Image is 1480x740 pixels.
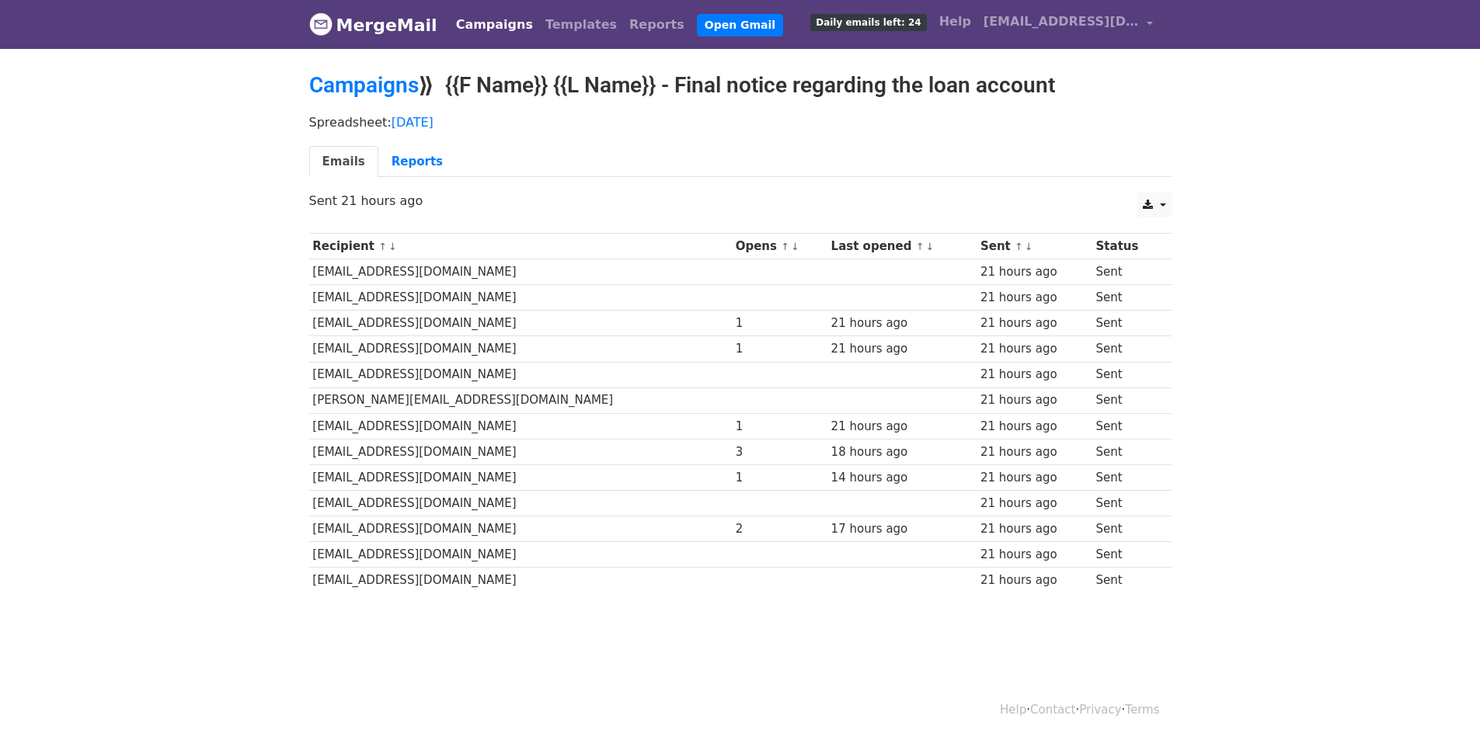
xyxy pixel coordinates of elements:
div: 21 hours ago [980,418,1088,436]
a: Campaigns [450,9,539,40]
div: 21 hours ago [980,263,1088,281]
a: Reports [378,146,456,178]
h2: ⟫ {{F Name}} {{L Name}} - Final notice regarding the loan account [309,72,1172,99]
a: [DATE] [392,115,434,130]
p: Sent 21 hours ago [309,193,1172,209]
img: MergeMail logo [309,12,333,36]
a: ↑ [781,241,789,252]
a: Templates [539,9,623,40]
div: 21 hours ago [980,495,1088,512]
a: ↑ [378,241,387,252]
td: [EMAIL_ADDRESS][DOMAIN_NAME] [309,336,732,362]
th: Recipient [309,234,732,259]
td: Sent [1092,439,1161,464]
td: Sent [1092,311,1161,336]
p: Spreadsheet: [309,114,1172,130]
div: 1 [736,340,824,358]
a: Daily emails left: 24 [804,6,932,37]
a: ↓ [388,241,397,252]
td: [EMAIL_ADDRESS][DOMAIN_NAME] [309,285,732,311]
a: Privacy [1079,703,1121,717]
div: 21 hours ago [980,314,1088,332]
td: Sent [1092,259,1161,285]
a: Reports [623,9,691,40]
div: 21 hours ago [980,391,1088,409]
div: 21 hours ago [980,546,1088,564]
td: Sent [1092,568,1161,593]
td: [EMAIL_ADDRESS][DOMAIN_NAME] [309,464,732,490]
td: [EMAIL_ADDRESS][DOMAIN_NAME] [309,439,732,464]
a: ↓ [1025,241,1033,252]
a: Emails [309,146,378,178]
td: [EMAIL_ADDRESS][DOMAIN_NAME] [309,362,732,387]
a: ↑ [916,241,925,252]
div: 17 hours ago [831,520,973,538]
div: 2 [736,520,824,538]
a: Help [933,6,977,37]
div: 21 hours ago [831,418,973,436]
div: 21 hours ago [980,443,1088,461]
div: 21 hours ago [831,314,973,332]
div: 1 [736,314,824,332]
th: Status [1092,234,1161,259]
td: [EMAIL_ADDRESS][DOMAIN_NAME] [309,568,732,593]
a: Terms [1125,703,1159,717]
td: Sent [1092,542,1161,568]
td: [PERSON_NAME][EMAIL_ADDRESS][DOMAIN_NAME] [309,387,732,413]
th: Last opened [827,234,977,259]
th: Opens [732,234,827,259]
a: Campaigns [309,72,419,98]
div: 21 hours ago [980,366,1088,384]
td: [EMAIL_ADDRESS][DOMAIN_NAME] [309,311,732,336]
td: Sent [1092,464,1161,490]
span: Daily emails left: 24 [810,14,926,31]
a: MergeMail [309,9,437,41]
td: [EMAIL_ADDRESS][DOMAIN_NAME] [309,542,732,568]
td: Sent [1092,491,1161,516]
td: [EMAIL_ADDRESS][DOMAIN_NAME] [309,413,732,439]
div: 3 [736,443,824,461]
iframe: Chat Widget [1402,665,1480,740]
a: [EMAIL_ADDRESS][DOMAIN_NAME] [977,6,1159,43]
a: ↓ [925,241,934,252]
div: 21 hours ago [980,572,1088,589]
th: Sent [977,234,1092,259]
a: Open Gmail [697,14,783,36]
div: 14 hours ago [831,469,973,487]
td: Sent [1092,413,1161,439]
a: Contact [1030,703,1075,717]
td: Sent [1092,387,1161,413]
td: Sent [1092,362,1161,387]
a: ↑ [1015,241,1023,252]
a: Help [1000,703,1026,717]
div: 18 hours ago [831,443,973,461]
a: ↓ [791,241,799,252]
td: Sent [1092,516,1161,542]
div: 21 hours ago [980,289,1088,307]
div: 21 hours ago [980,340,1088,358]
div: 21 hours ago [831,340,973,358]
td: Sent [1092,336,1161,362]
td: [EMAIL_ADDRESS][DOMAIN_NAME] [309,516,732,542]
div: 1 [736,469,824,487]
td: [EMAIL_ADDRESS][DOMAIN_NAME] [309,491,732,516]
td: Sent [1092,285,1161,311]
div: 21 hours ago [980,469,1088,487]
div: 1 [736,418,824,436]
td: [EMAIL_ADDRESS][DOMAIN_NAME] [309,259,732,285]
div: 21 hours ago [980,520,1088,538]
span: [EMAIL_ADDRESS][DOMAIN_NAME] [984,12,1139,31]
